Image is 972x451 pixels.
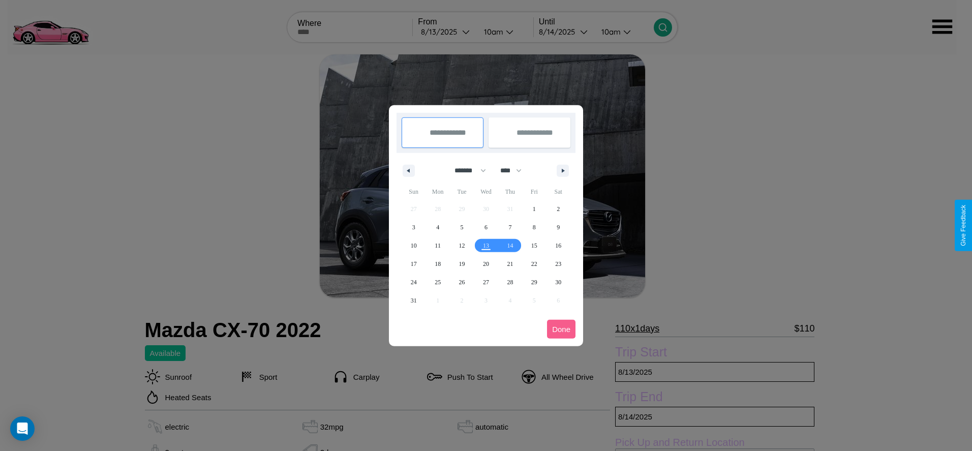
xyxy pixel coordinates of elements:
[483,236,489,255] span: 13
[411,291,417,310] span: 31
[402,236,426,255] button: 10
[435,236,441,255] span: 11
[402,291,426,310] button: 31
[450,273,474,291] button: 26
[533,200,536,218] span: 1
[533,218,536,236] span: 8
[474,236,498,255] button: 13
[426,184,449,200] span: Mon
[483,255,489,273] span: 20
[960,205,967,246] div: Give Feedback
[546,255,570,273] button: 23
[435,255,441,273] span: 18
[402,218,426,236] button: 3
[436,218,439,236] span: 4
[412,218,415,236] span: 3
[555,273,561,291] span: 30
[547,320,575,339] button: Done
[402,255,426,273] button: 17
[459,273,465,291] span: 26
[507,255,513,273] span: 21
[461,218,464,236] span: 5
[426,218,449,236] button: 4
[426,255,449,273] button: 18
[450,255,474,273] button: 19
[522,200,546,218] button: 1
[459,236,465,255] span: 12
[522,218,546,236] button: 8
[531,273,537,291] span: 29
[426,273,449,291] button: 25
[546,200,570,218] button: 2
[498,255,522,273] button: 21
[522,236,546,255] button: 15
[498,273,522,291] button: 28
[498,218,522,236] button: 7
[555,255,561,273] span: 23
[426,236,449,255] button: 11
[522,184,546,200] span: Fri
[531,255,537,273] span: 22
[557,200,560,218] span: 2
[507,236,513,255] span: 14
[411,236,417,255] span: 10
[474,184,498,200] span: Wed
[546,273,570,291] button: 30
[435,273,441,291] span: 25
[459,255,465,273] span: 19
[484,218,488,236] span: 6
[450,184,474,200] span: Tue
[522,255,546,273] button: 22
[498,184,522,200] span: Thu
[411,255,417,273] span: 17
[555,236,561,255] span: 16
[507,273,513,291] span: 28
[483,273,489,291] span: 27
[450,236,474,255] button: 12
[474,273,498,291] button: 27
[450,218,474,236] button: 5
[474,255,498,273] button: 20
[10,416,35,441] div: Open Intercom Messenger
[498,236,522,255] button: 14
[402,273,426,291] button: 24
[402,184,426,200] span: Sun
[411,273,417,291] span: 24
[531,236,537,255] span: 15
[522,273,546,291] button: 29
[557,218,560,236] span: 9
[546,184,570,200] span: Sat
[546,236,570,255] button: 16
[508,218,511,236] span: 7
[546,218,570,236] button: 9
[474,218,498,236] button: 6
